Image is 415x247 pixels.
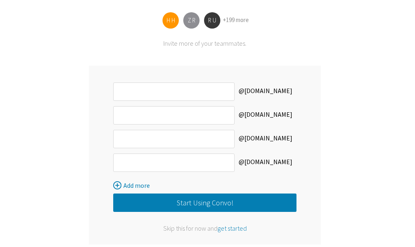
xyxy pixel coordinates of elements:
[113,224,296,232] div: Skip this for now and
[217,224,247,232] span: get started
[235,154,296,172] label: @[DOMAIN_NAME]
[235,106,296,125] label: @[DOMAIN_NAME]
[89,39,321,47] div: Invite more of your teammates.
[223,16,249,24] a: +199 more
[113,194,296,212] button: Start Using Convo!
[235,82,296,101] label: @[DOMAIN_NAME]
[204,12,220,29] div: R U
[235,130,296,148] label: @[DOMAIN_NAME]
[183,12,200,29] div: Z R
[162,12,179,29] div: H H
[123,181,150,189] span: Add more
